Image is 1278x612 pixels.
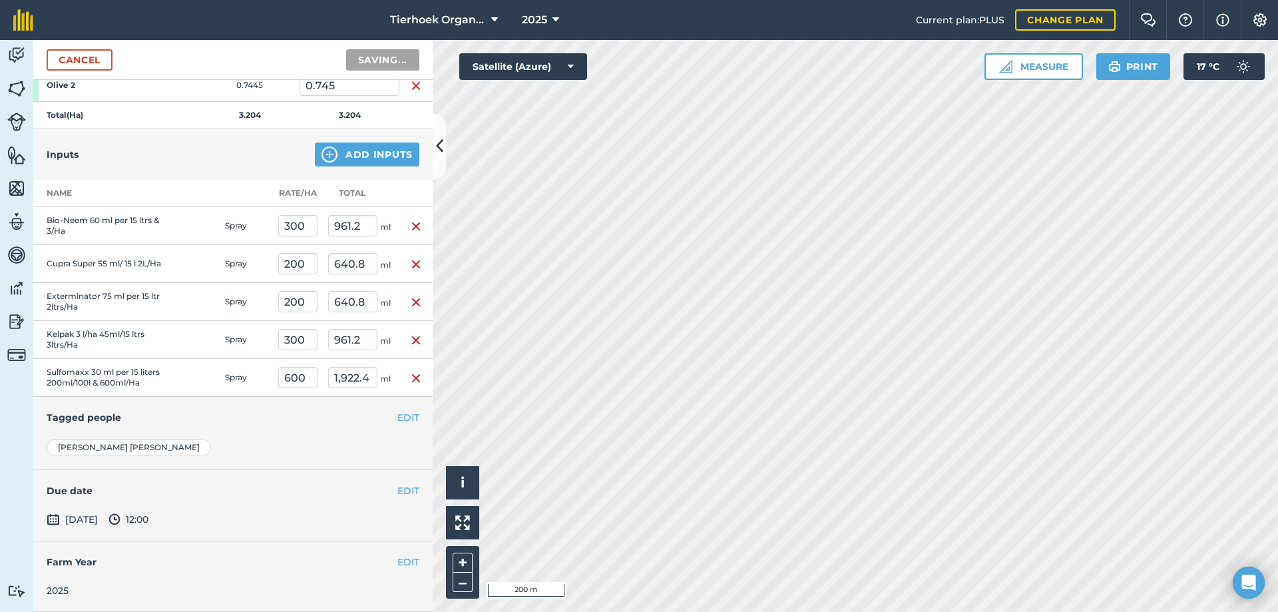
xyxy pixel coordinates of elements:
[47,439,211,456] div: [PERSON_NAME] [PERSON_NAME]
[390,12,486,28] span: Tierhoek Organic Farm
[411,370,421,386] img: svg+xml;base64,PHN2ZyB4bWxucz0iaHR0cDovL3d3dy53My5vcmcvMjAwMC9zdmciIHdpZHRoPSIxNiIgaGVpZ2h0PSIyNC...
[47,110,83,120] strong: Total ( Ha )
[7,178,26,198] img: svg+xml;base64,PHN2ZyB4bWxucz0iaHR0cDovL3d3dy53My5vcmcvMjAwMC9zdmciIHdpZHRoPSI1NiIgaGVpZ2h0PSI2MC...
[323,359,399,397] td: ml
[1096,53,1171,80] button: Print
[13,9,33,31] img: fieldmargin Logo
[315,143,419,166] button: Add Inputs
[461,474,465,491] span: i
[47,555,419,569] h4: Farm Year
[1108,59,1121,75] img: svg+xml;base64,PHN2ZyB4bWxucz0iaHR0cDovL3d3dy53My5vcmcvMjAwMC9zdmciIHdpZHRoPSIxOSIgaGVpZ2h0PSIyNC...
[7,145,26,165] img: svg+xml;base64,PHN2ZyB4bWxucz0iaHR0cDovL3d3dy53My5vcmcvMjAwMC9zdmciIHdpZHRoPSI1NiIgaGVpZ2h0PSI2MC...
[323,245,399,283] td: ml
[453,553,473,573] button: +
[7,45,26,65] img: svg+xml;base64,PD94bWwgdmVyc2lvbj0iMS4wIiBlbmNvZGluZz0idXRmLTgiPz4KPCEtLSBHZW5lcmF0b3I6IEFkb2JlIE...
[7,278,26,298] img: svg+xml;base64,PD94bWwgdmVyc2lvbj0iMS4wIiBlbmNvZGluZz0idXRmLTgiPz4KPCEtLSBHZW5lcmF0b3I6IEFkb2JlIE...
[47,511,98,527] span: [DATE]
[47,80,150,91] strong: Olive 2
[1216,12,1229,28] img: svg+xml;base64,PHN2ZyB4bWxucz0iaHR0cDovL3d3dy53My5vcmcvMjAwMC9zdmciIHdpZHRoPSIxNyIgaGVpZ2h0PSIxNy...
[7,346,26,364] img: svg+xml;base64,PD94bWwgdmVyc2lvbj0iMS4wIiBlbmNvZGluZz0idXRmLTgiPz4KPCEtLSBHZW5lcmF0b3I6IEFkb2JlIE...
[522,12,547,28] span: 2025
[323,283,399,321] td: ml
[446,466,479,499] button: i
[346,49,419,71] button: Saving...
[1177,13,1193,27] img: A question mark icon
[33,180,166,207] th: Name
[1183,53,1265,80] button: 17 °C
[984,53,1083,80] button: Measure
[1252,13,1268,27] img: A cog icon
[1233,567,1265,599] div: Open Intercom Messenger
[1140,13,1156,27] img: Two speech bubbles overlapping with the left bubble in the forefront
[411,78,421,94] img: svg+xml;base64,PHN2ZyB4bWxucz0iaHR0cDovL3d3dy53My5vcmcvMjAwMC9zdmciIHdpZHRoPSIxNiIgaGVpZ2h0PSIyNC...
[33,283,166,321] td: Exterminator 75 ml per 15 ltr 2ltrs/Ha
[7,79,26,99] img: svg+xml;base64,PHN2ZyB4bWxucz0iaHR0cDovL3d3dy53My5vcmcvMjAwMC9zdmciIHdpZHRoPSI1NiIgaGVpZ2h0PSI2MC...
[47,511,60,527] img: svg+xml;base64,PD94bWwgdmVyc2lvbj0iMS4wIiBlbmNvZGluZz0idXRmLTgiPz4KPCEtLSBHZW5lcmF0b3I6IEFkb2JlIE...
[321,147,337,162] img: svg+xml;base64,PHN2ZyB4bWxucz0iaHR0cDovL3d3dy53My5vcmcvMjAwMC9zdmciIHdpZHRoPSIxNCIgaGVpZ2h0PSIyNC...
[47,147,79,162] h4: Inputs
[459,53,587,80] button: Satellite (Azure)
[220,245,273,283] td: Spray
[999,60,1012,73] img: Ruler icon
[239,110,261,120] strong: 3.204
[220,207,273,245] td: Spray
[33,359,166,397] td: Sulfomaxx 30 ml per 15 liters 200ml/100l & 600ml/Ha
[1015,9,1116,31] a: Change plan
[339,110,361,120] strong: 3.204
[453,573,473,592] button: –
[220,359,273,397] td: Spray
[397,555,419,569] button: EDIT
[7,245,26,265] img: svg+xml;base64,PD94bWwgdmVyc2lvbj0iMS4wIiBlbmNvZGluZz0idXRmLTgiPz4KPCEtLSBHZW5lcmF0b3I6IEFkb2JlIE...
[47,483,419,498] h4: Due date
[1230,53,1257,80] img: svg+xml;base64,PD94bWwgdmVyc2lvbj0iMS4wIiBlbmNvZGluZz0idXRmLTgiPz4KPCEtLSBHZW5lcmF0b3I6IEFkb2JlIE...
[220,283,273,321] td: Spray
[273,180,323,207] th: Rate/ Ha
[1197,53,1219,80] span: 17 ° C
[47,583,419,598] div: 2025
[455,515,470,530] img: Four arrows, one pointing top left, one top right, one bottom right and the last bottom left
[220,321,273,359] td: Spray
[7,312,26,332] img: svg+xml;base64,PD94bWwgdmVyc2lvbj0iMS4wIiBlbmNvZGluZz0idXRmLTgiPz4KPCEtLSBHZW5lcmF0b3I6IEFkb2JlIE...
[916,13,1004,27] span: Current plan : PLUS
[397,410,419,425] button: EDIT
[33,207,166,245] td: Bio-Neem 60 ml per 15 ltrs & 3/Ha
[397,483,419,498] button: EDIT
[323,207,399,245] td: ml
[411,256,421,272] img: svg+xml;base64,PHN2ZyB4bWxucz0iaHR0cDovL3d3dy53My5vcmcvMjAwMC9zdmciIHdpZHRoPSIxNiIgaGVpZ2h0PSIyNC...
[323,321,399,359] td: ml
[200,69,300,102] td: 0.7445
[47,49,112,71] a: Cancel
[47,410,419,425] h4: Tagged people
[7,113,26,131] img: svg+xml;base64,PD94bWwgdmVyc2lvbj0iMS4wIiBlbmNvZGluZz0idXRmLTgiPz4KPCEtLSBHZW5lcmF0b3I6IEFkb2JlIE...
[108,511,148,527] span: 12:00
[323,180,399,207] th: Total
[7,212,26,232] img: svg+xml;base64,PD94bWwgdmVyc2lvbj0iMS4wIiBlbmNvZGluZz0idXRmLTgiPz4KPCEtLSBHZW5lcmF0b3I6IEFkb2JlIE...
[411,332,421,348] img: svg+xml;base64,PHN2ZyB4bWxucz0iaHR0cDovL3d3dy53My5vcmcvMjAwMC9zdmciIHdpZHRoPSIxNiIgaGVpZ2h0PSIyNC...
[33,245,166,283] td: Cupra Super 55 ml/ 15 l 2L/Ha
[108,511,120,527] img: svg+xml;base64,PD94bWwgdmVyc2lvbj0iMS4wIiBlbmNvZGluZz0idXRmLTgiPz4KPCEtLSBHZW5lcmF0b3I6IEFkb2JlIE...
[33,321,166,359] td: Kelpak 3 l/ha 45ml/15 ltrs 3ltrs/Ha
[411,294,421,310] img: svg+xml;base64,PHN2ZyB4bWxucz0iaHR0cDovL3d3dy53My5vcmcvMjAwMC9zdmciIHdpZHRoPSIxNiIgaGVpZ2h0PSIyNC...
[411,218,421,234] img: svg+xml;base64,PHN2ZyB4bWxucz0iaHR0cDovL3d3dy53My5vcmcvMjAwMC9zdmciIHdpZHRoPSIxNiIgaGVpZ2h0PSIyNC...
[7,585,26,597] img: svg+xml;base64,PD94bWwgdmVyc2lvbj0iMS4wIiBlbmNvZGluZz0idXRmLTgiPz4KPCEtLSBHZW5lcmF0b3I6IEFkb2JlIE...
